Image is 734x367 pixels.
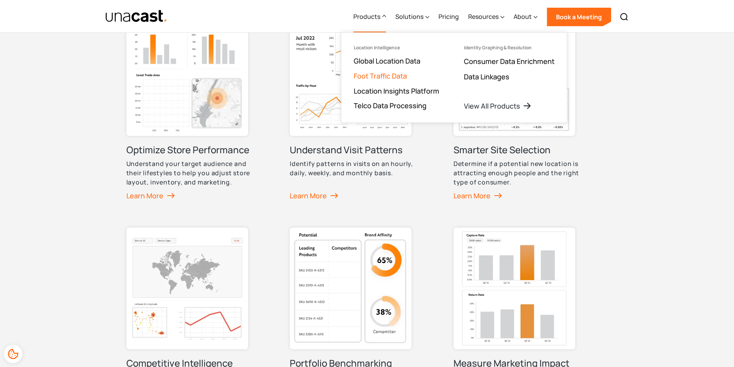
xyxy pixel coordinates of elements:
img: illustration with Potential and Brand Affinity graphs [290,228,412,349]
h3: Smarter Site Selection [454,144,551,156]
div: Learn More [126,190,175,201]
div: Identity Graphing & Resolution [464,45,532,50]
div: Learn More [290,190,338,201]
a: Location Insights Platform [354,86,439,96]
p: Understand your target audience and their lifestyles to help you adjust store layout, inventory, ... [126,159,254,187]
img: illustration with Peak Visitors, Total Visitors, and Local Trade Area graphs [126,14,248,136]
div: About [514,1,537,33]
div: Resources [468,12,499,21]
a: Global Location Data [354,56,420,65]
div: Products [353,12,380,21]
a: Foot Traffic Data [354,71,407,80]
img: Search icon [620,12,629,22]
div: Location Intelligence [354,45,400,50]
a: Telco Data Processing [354,101,427,110]
div: Learn More [454,190,502,201]
img: illustration with Capture Rate and Return Rate graphs [454,228,575,349]
div: About [514,12,532,21]
a: View All Products [464,101,532,111]
div: Solutions [395,12,423,21]
a: Consumer Data Enrichment [464,57,554,66]
div: Solutions [395,1,429,33]
div: Resources [468,1,504,33]
a: illustration with Traffic trends graphsUnderstand Visit PatternsIdentify patterns in visits on an... [290,14,417,214]
a: Pricing [438,1,459,33]
img: Unacast text logo [105,10,168,23]
a: Book a Meeting [547,8,611,26]
img: Competitive Intelligence illustration [126,228,248,349]
img: illustration with Traffic trends graphs [290,14,412,136]
div: Products [353,1,386,33]
div: Cookie Preferences [4,345,22,363]
a: Data Linkages [464,72,509,81]
a: illustration with Peak Visitors, Total Visitors, and Local Trade Area graphsOptimize Store Perfor... [126,14,254,214]
a: home [105,10,168,23]
nav: Products [341,32,567,123]
h3: Optimize Store Performance [126,144,249,156]
p: Determine if a potential new location is attracting enough people and the right type of consumer. [454,159,581,187]
p: Identify patterns in visits on an hourly, daily, weekly, and monthly basis. [290,159,417,178]
h3: Understand Visit Patterns [290,144,403,156]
